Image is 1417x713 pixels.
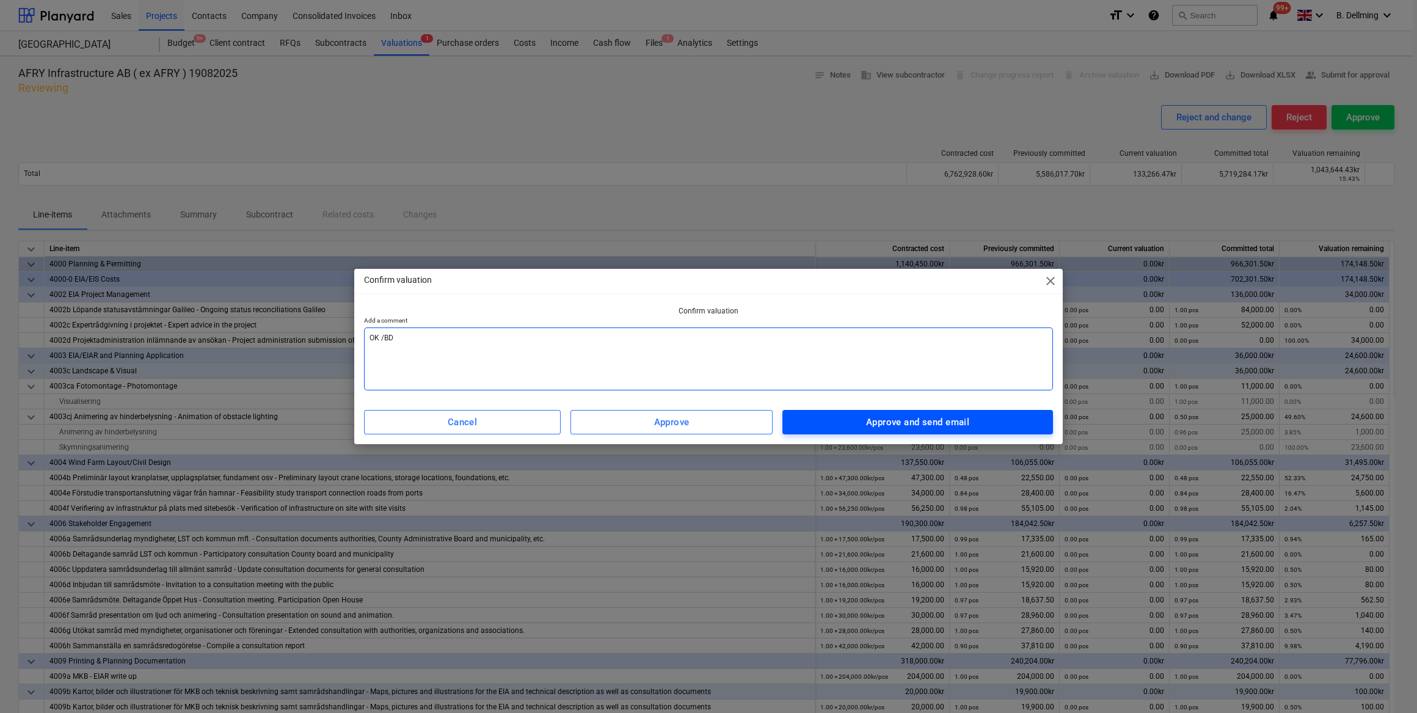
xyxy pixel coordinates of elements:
[1356,654,1417,713] div: Chatt-widget
[570,410,773,434] button: Approve
[866,414,969,430] div: Approve and send email
[654,414,690,430] div: Approve
[1043,274,1058,288] span: close
[364,306,1053,316] p: Confirm valuation
[448,414,478,430] div: Cancel
[364,410,561,434] button: Cancel
[364,327,1053,390] textarea: OK /BD
[782,410,1053,434] button: Approve and send email
[364,316,1053,327] p: Add a comment
[364,274,432,287] p: Confirm valuation
[1356,654,1417,713] iframe: Chat Widget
